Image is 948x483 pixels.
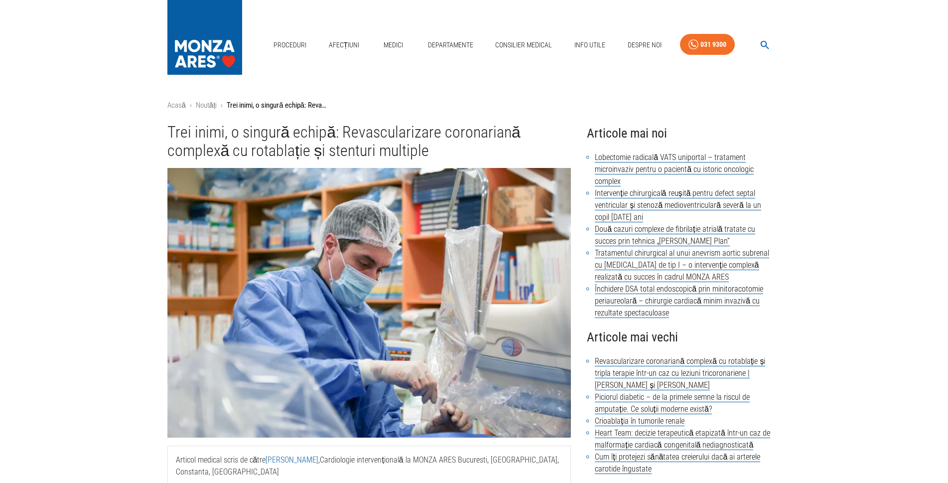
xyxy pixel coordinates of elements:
[700,38,726,51] div: 031 9300
[325,35,364,55] a: Afecțiuni
[266,455,318,465] a: [PERSON_NAME]
[196,101,217,110] a: Noutăți
[587,123,781,144] h4: Articole mai noi
[587,327,781,347] h4: Articole mai vechi
[595,452,760,474] a: Cum îți protejezi sănătatea creierului dacă ai arterele carotide îngustate
[595,248,769,282] a: Tratamentul chirurgical al unui anevrism aortic subrenal cu [MEDICAL_DATA] de tip I – o intervenț...
[167,100,781,111] nav: breadcrumb
[167,101,186,110] a: Acasă
[167,123,571,161] h1: Trei inimi, o singură echipă: Revascularizare coronariană complexă cu rotablație și stenturi mult...
[270,35,310,55] a: Proceduri
[378,35,409,55] a: Medici
[595,416,684,426] a: Crioablația în tumorile renale
[424,35,477,55] a: Departamente
[680,34,735,55] a: 031 9300
[595,356,765,390] a: Revascularizare coronariană complexă cu rotablație și tripla terapie într-un caz cu leziuni trico...
[176,454,563,478] p: Articol medical scris de către , Cardiologie intervențională la MONZA ARES Bucuresti, [GEOGRAPHIC...
[595,224,755,246] a: Două cazuri complexe de fibrilație atrială tratate cu succes prin tehnica „[PERSON_NAME] Plan”
[595,153,754,186] a: Lobectomie radicală VATS uniportal – tratament microinvaziv pentru o pacientă cu istoric oncologi...
[227,100,326,111] p: Trei inimi, o singură echipă: Revascularizare coronariană complexă cu rotablație și stenturi mult...
[167,168,571,437] img: Trei inimi, o singură echipă: Revascularizare coronariană complexă cu rotablație și stenturi mult...
[595,428,770,450] a: Heart Team: decizie terapeutică etapizată într-un caz de malformație cardiacă congenitală nediagn...
[190,100,192,111] li: ›
[595,392,750,414] a: Piciorul diabetic – de la primele semne la riscul de amputație. Ce soluții moderne există?
[221,100,223,111] li: ›
[570,35,609,55] a: Info Utile
[624,35,666,55] a: Despre Noi
[491,35,556,55] a: Consilier Medical
[595,188,761,222] a: Intervenție chirurgicală reușită pentru defect septal ventricular și stenoză medioventriculară se...
[595,284,763,318] a: Închidere DSA total endoscopică prin minitoracotomie periaureolară – chirurgie cardiacă minim inv...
